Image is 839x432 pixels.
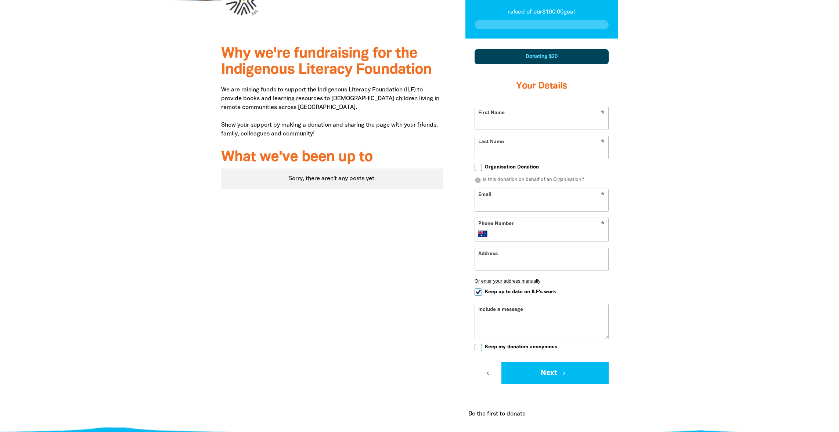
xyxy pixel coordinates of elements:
[485,370,491,377] i: chevron_left
[475,278,609,284] button: Or enter your address manually
[475,8,609,17] p: raised of our $100.00 goal
[468,410,526,418] p: Be the first to donate
[561,370,568,377] i: chevron_right
[475,177,609,184] p: Is this donation on behalf of an Organisation?
[475,288,482,296] input: Keep up to date on ILF's work
[221,168,443,189] div: Sorry, there aren't any posts yet.
[221,149,443,166] h3: What we've been up to
[485,288,556,295] span: Keep up to date on ILF's work
[221,168,443,189] div: Paginated content
[221,47,432,77] span: Why we're fundraising for the Indigenous Literacy Foundation
[475,72,609,101] h3: Your Details
[475,49,609,64] div: Donating $20
[475,362,501,384] button: chevron_left
[485,164,539,171] span: Organisation Donation
[475,344,482,351] input: Keep my donation anonymous
[601,221,605,228] i: Required
[475,164,482,171] input: Organisation Donation
[221,86,443,138] p: We are raising funds to support the Indigenous Literacy Foundation (ILF) to provide books and lea...
[465,401,618,427] div: Donation stream
[485,344,557,351] span: Keep my donation anonymous
[501,362,609,384] button: Next chevron_right
[475,177,481,184] i: info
